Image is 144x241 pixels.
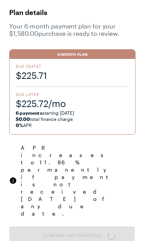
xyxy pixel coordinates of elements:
span: APR [16,122,32,128]
span: starting [DATE] [16,110,74,115]
div: 6-Month Plan [10,50,135,59]
span: $225.71 [16,69,129,82]
span: total finance charge [16,116,73,122]
span: Plan details [9,6,135,18]
img: svg%3e [9,177,17,184]
span: Your 6 -month payment plan for your $1,580.00 purchase is ready to review. [9,22,135,37]
span: APR increases to 11.86 % permanently if payment is not received [DATE] of any due date. [21,144,135,217]
span: Due [DATE] [16,64,129,69]
span: $225.72/mo [16,97,129,110]
span: Due Later [16,92,129,97]
strong: $0.00 [16,116,30,122]
strong: 6 payments [16,110,42,115]
strong: 0% [16,122,23,128]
